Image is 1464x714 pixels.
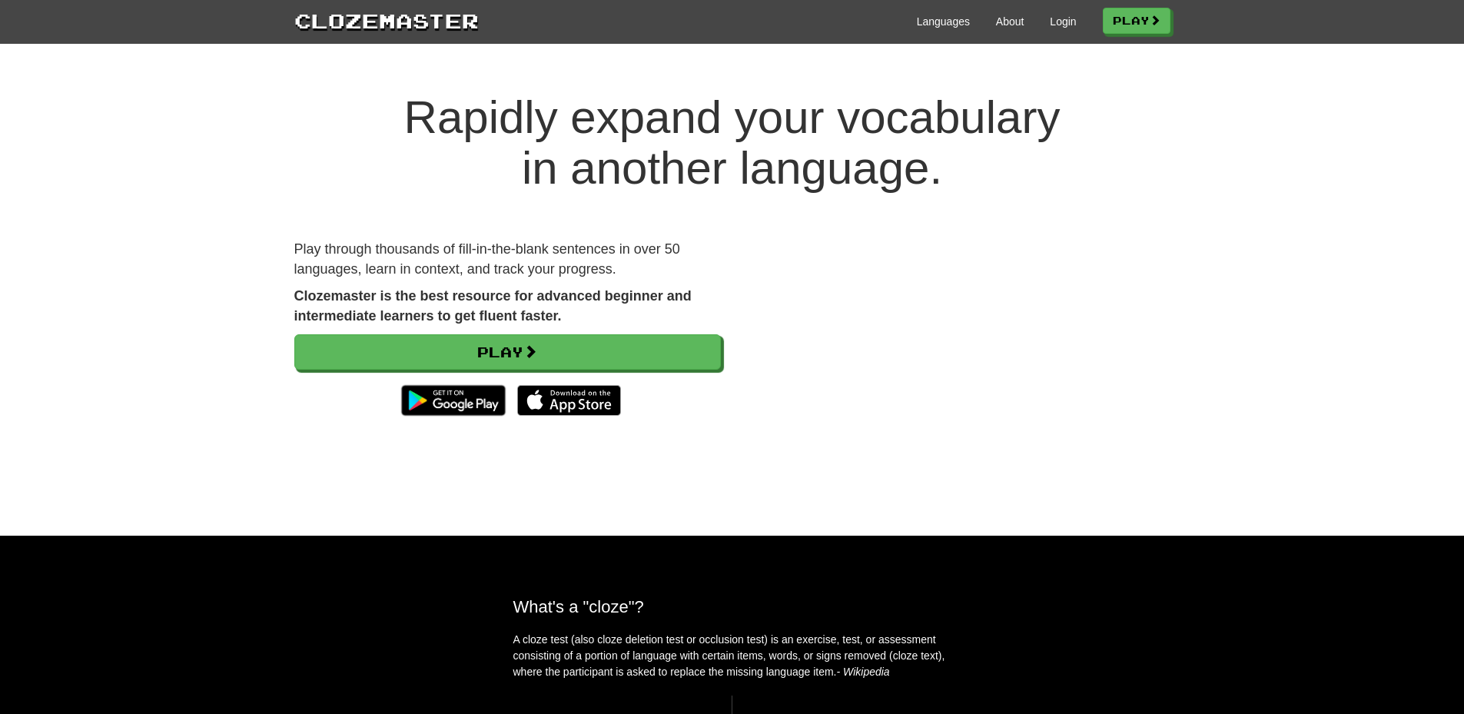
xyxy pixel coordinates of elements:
[294,6,479,35] a: Clozemaster
[1050,14,1076,29] a: Login
[917,14,970,29] a: Languages
[837,666,890,678] em: - Wikipedia
[393,377,513,423] img: Get it on Google Play
[294,334,721,370] a: Play
[294,240,721,279] p: Play through thousands of fill-in-the-blank sentences in over 50 languages, learn in context, and...
[513,632,951,680] p: A cloze test (also cloze deletion test or occlusion test) is an exercise, test, or assessment con...
[1103,8,1170,34] a: Play
[517,385,621,416] img: Download_on_the_App_Store_Badge_US-UK_135x40-25178aeef6eb6b83b96f5f2d004eda3bffbb37122de64afbaef7...
[294,288,692,324] strong: Clozemaster is the best resource for advanced beginner and intermediate learners to get fluent fa...
[513,597,951,616] h2: What's a "cloze"?
[996,14,1024,29] a: About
